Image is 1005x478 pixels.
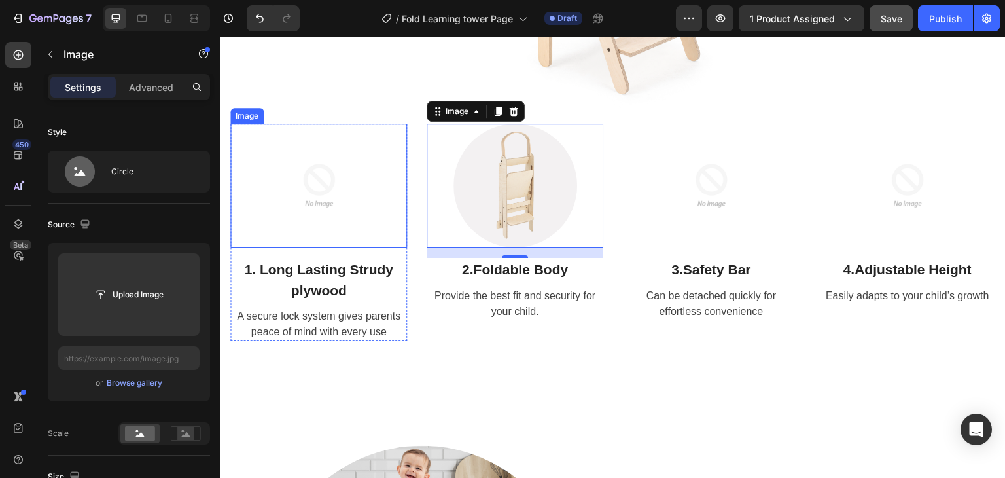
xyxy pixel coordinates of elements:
[557,12,577,24] span: Draft
[929,12,962,26] div: Publish
[396,12,399,26] span: /
[206,221,383,245] h2: 2.
[5,5,97,31] button: 7
[63,46,175,62] p: Image
[961,414,992,445] div: Open Intercom Messenger
[96,375,103,391] span: or
[48,428,69,439] div: Scale
[106,377,163,390] button: Browse gallery
[83,283,175,306] button: Upload Image
[599,221,775,245] h2: 4.
[402,221,579,245] h2: 3.
[107,377,162,389] div: Browse gallery
[111,156,191,187] div: Circle
[918,5,973,31] button: Publish
[402,12,513,26] span: Fold Learning tower Page
[870,5,913,31] button: Save
[429,87,553,211] img: Alt Image
[48,126,67,138] div: Style
[426,253,555,280] span: Can be detached quickly for effortless convenience
[86,10,92,26] p: 7
[58,346,200,370] input: https://example.com/image.jpg
[463,225,531,240] strong: Safety Bar
[129,81,173,94] p: Advanced
[626,87,749,211] img: Alt Image
[605,253,769,265] span: Easily adapts to your child’s growth
[739,5,864,31] button: 1 product assigned
[233,87,357,211] img: Alt Image
[220,37,1005,478] iframe: Design area
[214,253,375,280] span: Provide the best fit and security for your child.
[750,12,835,26] span: 1 product assigned
[65,81,101,94] p: Settings
[222,69,251,81] div: Image
[10,240,31,250] div: Beta
[48,216,93,234] div: Source
[253,225,347,240] strong: Foldable Body
[881,13,902,24] span: Save
[247,5,300,31] div: Undo/Redo
[635,225,752,240] strong: Adjustable Height
[12,139,31,150] div: 450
